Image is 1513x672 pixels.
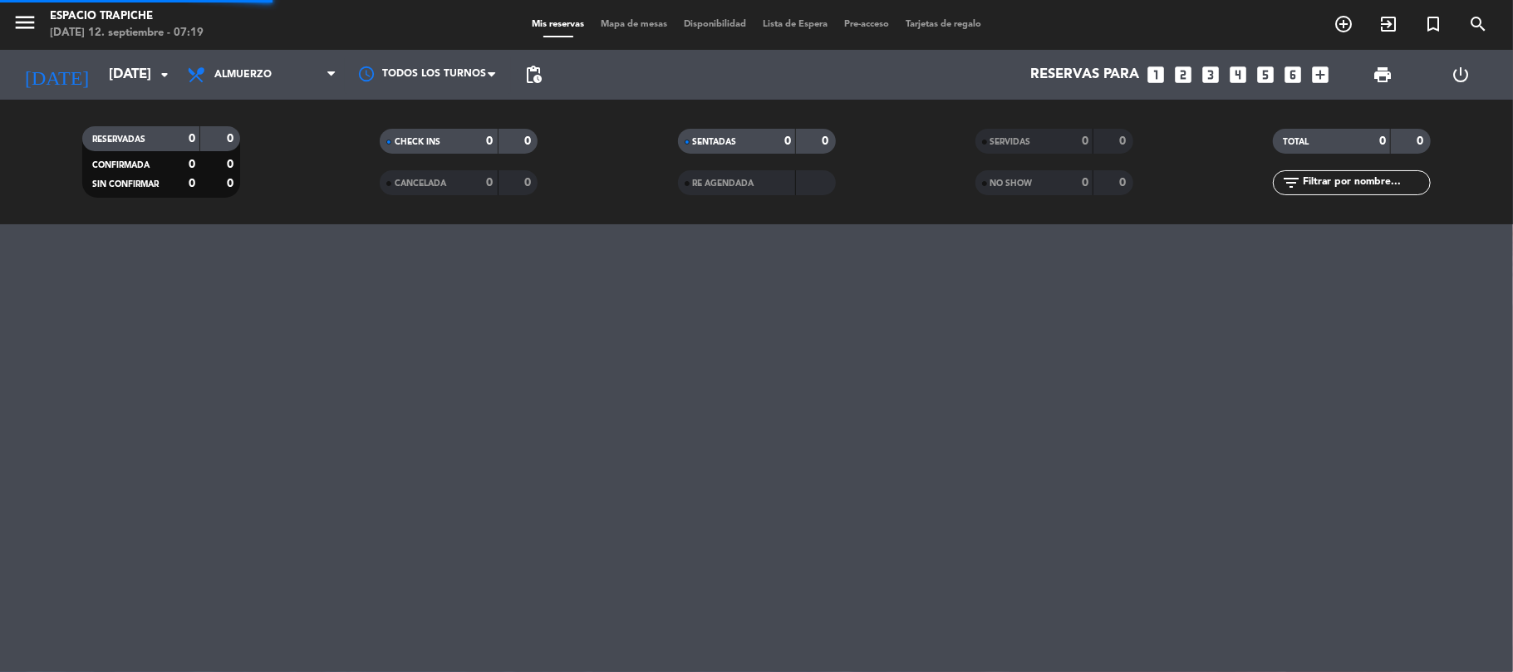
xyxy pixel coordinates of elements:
div: LOG OUT [1422,50,1501,100]
i: looks_two [1173,64,1195,86]
span: CANCELADA [395,179,446,188]
span: Disponibilidad [675,20,754,29]
strong: 0 [524,135,534,147]
input: Filtrar por nombre... [1301,174,1430,192]
i: looks_6 [1283,64,1304,86]
strong: 0 [189,178,195,189]
span: pending_actions [523,65,543,85]
strong: 0 [227,133,237,145]
strong: 0 [1119,135,1129,147]
span: Tarjetas de regalo [897,20,990,29]
i: power_settings_new [1452,65,1471,85]
button: menu [12,10,37,41]
i: add_circle_outline [1334,14,1353,34]
span: SERVIDAS [990,138,1031,146]
span: CONFIRMADA [92,161,150,169]
i: exit_to_app [1378,14,1398,34]
span: Reservas para [1031,67,1140,83]
strong: 0 [1417,135,1427,147]
span: TOTAL [1283,138,1309,146]
span: Mapa de mesas [592,20,675,29]
strong: 0 [487,177,494,189]
i: menu [12,10,37,35]
strong: 0 [524,177,534,189]
strong: 0 [1119,177,1129,189]
span: SIN CONFIRMAR [92,180,159,189]
span: Almuerzo [214,69,272,81]
span: print [1373,65,1393,85]
i: filter_list [1281,173,1301,193]
strong: 0 [822,135,832,147]
i: add_box [1310,64,1332,86]
i: search [1468,14,1488,34]
i: arrow_drop_down [155,65,174,85]
strong: 0 [189,159,195,170]
span: Mis reservas [523,20,592,29]
strong: 0 [1082,177,1088,189]
div: [DATE] 12. septiembre - 07:19 [50,25,204,42]
strong: 0 [227,178,237,189]
i: looks_one [1146,64,1167,86]
span: Lista de Espera [754,20,836,29]
span: Pre-acceso [836,20,897,29]
strong: 0 [189,133,195,145]
div: Espacio Trapiche [50,8,204,25]
span: SENTADAS [693,138,737,146]
i: looks_5 [1255,64,1277,86]
strong: 0 [1379,135,1386,147]
strong: 0 [487,135,494,147]
span: RESERVADAS [92,135,145,144]
span: NO SHOW [990,179,1033,188]
i: looks_3 [1201,64,1222,86]
strong: 0 [227,159,237,170]
span: RE AGENDADA [693,179,754,188]
span: CHECK INS [395,138,440,146]
i: turned_in_not [1423,14,1443,34]
i: looks_4 [1228,64,1250,86]
i: [DATE] [12,56,101,93]
strong: 0 [1082,135,1088,147]
strong: 0 [784,135,791,147]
